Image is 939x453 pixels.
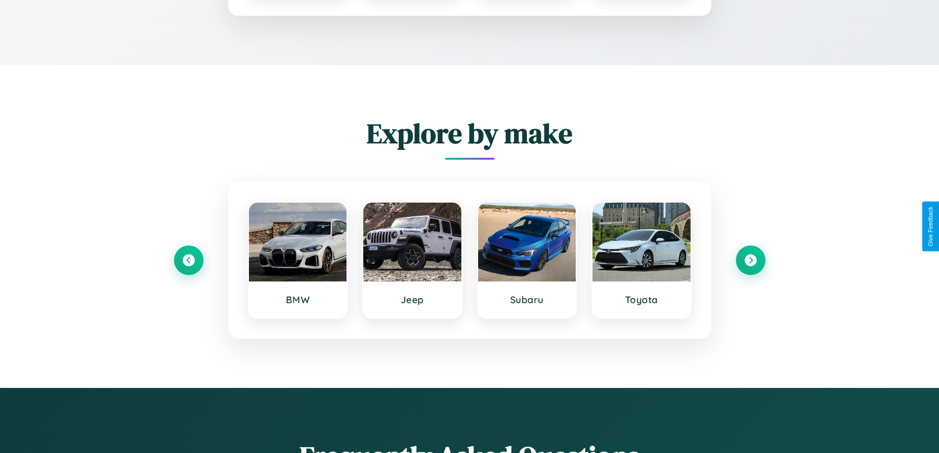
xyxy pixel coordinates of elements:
[373,294,452,306] h3: Jeep
[602,294,681,306] h3: Toyota
[174,114,765,152] h2: Explore by make
[259,294,337,306] h3: BMW
[927,207,934,246] div: Give Feedback
[488,294,566,306] h3: Subaru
